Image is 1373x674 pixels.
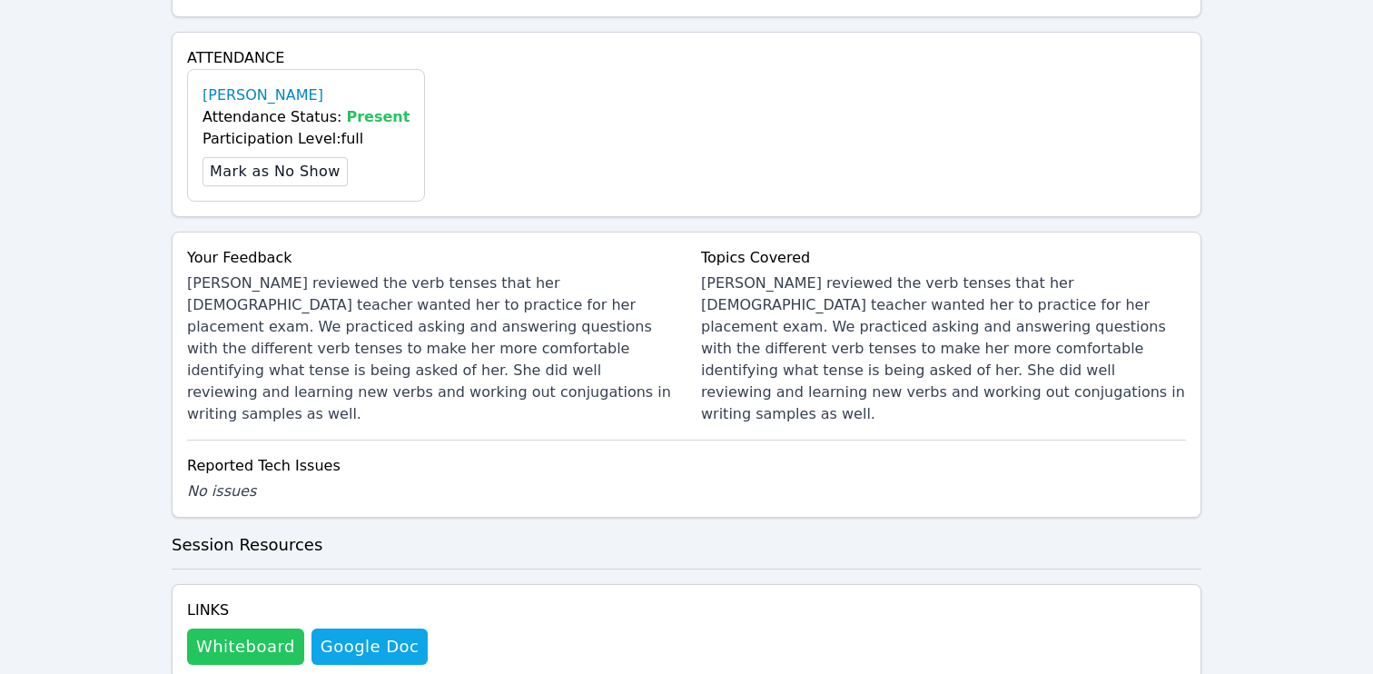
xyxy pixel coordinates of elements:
div: [PERSON_NAME] reviewed the verb tenses that her [DEMOGRAPHIC_DATA] teacher wanted her to practice... [187,273,672,425]
a: [PERSON_NAME] [202,84,323,106]
span: No issues [187,482,256,500]
button: Mark as No Show [202,157,348,186]
span: Present [347,108,410,125]
div: [PERSON_NAME] reviewed the verb tenses that her [DEMOGRAPHIC_DATA] teacher wanted her to practice... [701,273,1186,425]
div: Reported Tech Issues [187,455,1186,477]
h4: Links [187,600,428,621]
button: Whiteboard [187,629,304,665]
div: Topics Covered [701,247,1186,269]
div: Attendance Status: [202,106,410,128]
div: Your Feedback [187,247,672,269]
a: Google Doc [311,629,428,665]
h3: Session Resources [172,532,1201,558]
h4: Attendance [187,47,1186,69]
div: Participation Level: full [202,128,410,150]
